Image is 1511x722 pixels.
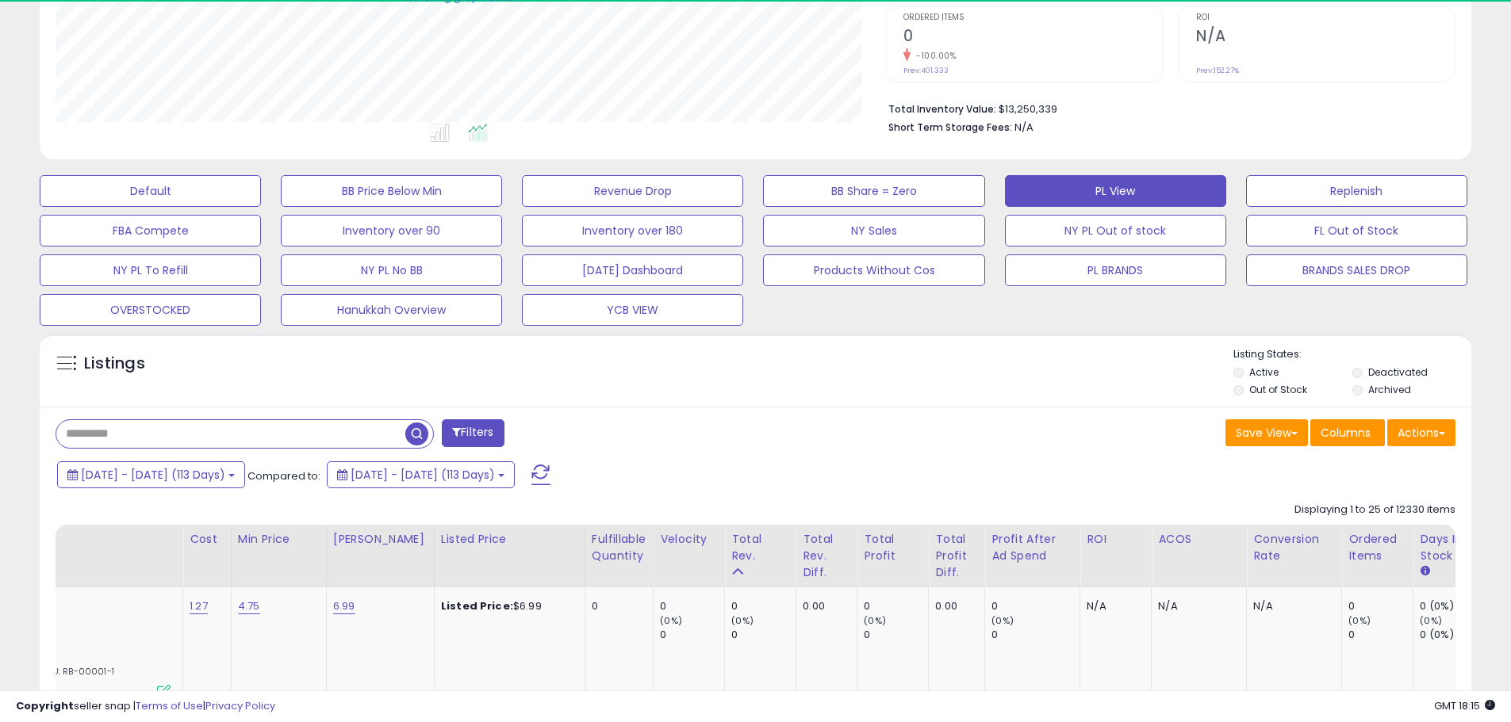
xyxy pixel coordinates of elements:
[1348,628,1413,642] div: 0
[763,215,984,246] button: NY Sales
[1246,254,1467,286] button: BRANDS SALES DROP
[1005,254,1226,286] button: PL BRANDS
[190,598,208,614] a: 1.27
[864,628,928,642] div: 0
[1434,698,1495,713] span: 2025-09-10 18:15 GMT
[864,599,928,613] div: 0
[660,599,724,613] div: 0
[660,628,724,642] div: 0
[731,531,789,564] div: Total Rev.
[16,699,275,714] div: seller snap | |
[864,531,922,564] div: Total Profit
[81,467,225,483] span: [DATE] - [DATE] (113 Days)
[731,628,796,642] div: 0
[327,461,515,488] button: [DATE] - [DATE] (113 Days)
[281,254,502,286] button: NY PL No BB
[1420,614,1442,627] small: (0%)
[1158,599,1234,613] div: N/A
[57,461,245,488] button: [DATE] - [DATE] (113 Days)
[205,698,275,713] a: Privacy Policy
[1087,599,1139,613] div: N/A
[888,120,1012,134] b: Short Term Storage Fees:
[1420,628,1484,642] div: 0 (0%)
[991,614,1014,627] small: (0%)
[1420,564,1429,579] small: Days In Stock.
[333,531,428,548] div: [PERSON_NAME]
[1005,175,1226,207] button: PL View
[888,102,996,116] b: Total Inventory Value:
[1348,614,1371,627] small: (0%)
[1196,66,1239,75] small: Prev: 152.27%
[1014,120,1034,135] span: N/A
[864,614,886,627] small: (0%)
[522,215,743,246] button: Inventory over 180
[16,698,74,713] strong: Copyright
[442,419,504,447] button: Filters
[1348,531,1406,564] div: Ordered Items
[803,599,845,613] div: 0.00
[1196,13,1455,22] span: ROI
[238,531,320,548] div: Min Price
[660,531,718,548] div: Velocity
[1420,599,1484,613] div: 0 (0%)
[935,599,972,613] div: 0.00
[991,531,1073,564] div: Profit After Ad Spend
[40,215,261,246] button: FBA Compete
[1294,502,1455,518] div: Displaying 1 to 25 of 12330 items
[238,598,260,614] a: 4.75
[1225,419,1308,446] button: Save View
[136,698,203,713] a: Terms of Use
[1387,419,1455,446] button: Actions
[522,175,743,207] button: Revenue Drop
[1310,419,1385,446] button: Columns
[903,13,1162,22] span: Ordered Items
[935,531,978,581] div: Total Profit Diff.
[441,598,513,613] b: Listed Price:
[40,254,261,286] button: NY PL To Refill
[592,599,641,613] div: 0
[1158,531,1240,548] div: ACOS
[1087,531,1145,548] div: ROI
[281,175,502,207] button: BB Price Below Min
[40,294,261,326] button: OVERSTOCKED
[333,598,355,614] a: 6.99
[991,628,1080,642] div: 0
[1249,383,1307,396] label: Out of Stock
[1368,365,1428,379] label: Deactivated
[281,215,502,246] button: Inventory over 90
[40,175,261,207] button: Default
[1249,365,1279,379] label: Active
[1233,347,1471,362] p: Listing States:
[247,468,320,483] span: Compared to:
[1321,425,1371,441] span: Columns
[1420,531,1478,564] div: Days In Stock
[731,614,754,627] small: (0%)
[1196,27,1455,48] h2: N/A
[1246,215,1467,246] button: FL Out of Stock
[1246,175,1467,207] button: Replenish
[991,599,1080,613] div: 0
[522,294,743,326] button: YCB VIEW
[1253,531,1335,564] div: Conversion Rate
[903,66,949,75] small: Prev: 401,333
[911,50,956,62] small: -100.00%
[190,531,224,548] div: Cost
[803,531,850,581] div: Total Rev. Diff.
[351,467,495,483] span: [DATE] - [DATE] (113 Days)
[1348,599,1413,613] div: 0
[660,614,682,627] small: (0%)
[1368,383,1411,396] label: Archived
[29,665,114,678] span: | SKU: RB-00001-1
[281,294,502,326] button: Hanukkah Overview
[1005,215,1226,246] button: NY PL Out of stock
[522,254,743,286] button: [DATE] Dashboard
[84,353,145,375] h5: Listings
[763,254,984,286] button: Products Without Cos
[763,175,984,207] button: BB Share = Zero
[441,531,578,548] div: Listed Price
[1253,599,1329,613] div: N/A
[592,531,646,564] div: Fulfillable Quantity
[731,599,796,613] div: 0
[903,27,1162,48] h2: 0
[441,599,573,613] div: $6.99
